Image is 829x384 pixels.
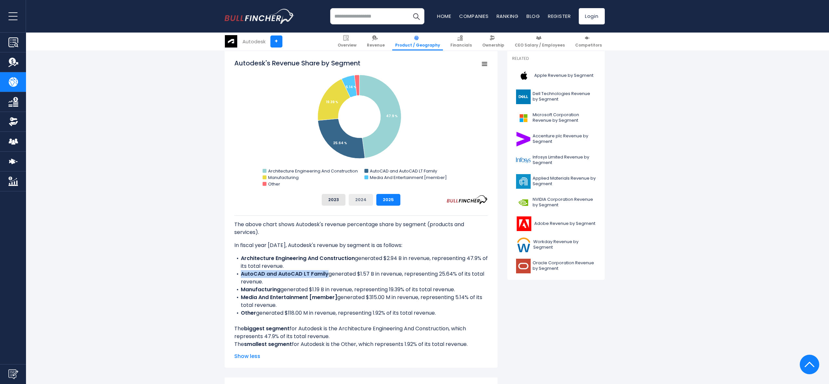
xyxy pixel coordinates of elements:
[241,270,329,278] b: AutoCAD and AutoCAD LT Family
[268,168,358,174] text: Architecture Engineering And Construction
[225,35,237,48] img: ADSK logo
[242,38,266,45] div: Autodesk
[225,9,294,24] a: Go to homepage
[234,59,488,189] svg: Autodesk's Revenue Share by Segment
[533,197,596,208] span: NVIDIA Corporation Revenue by Segment
[533,155,596,166] span: Infosys Limited Revenue by Segment
[533,133,596,144] span: Accenture plc Revenue by Segment
[335,33,359,50] a: Overview
[386,114,398,118] tspan: 47.9 %
[533,91,596,102] span: Dell Technologies Revenue by Segment
[234,215,488,348] div: The for Autodesk is the Architecture Engineering And Construction, which represents 47.9% of its ...
[579,8,605,24] a: Login
[575,43,602,48] span: Competitors
[234,294,488,309] li: generated $315.00 M in revenue, representing 5.14% of its total revenue.
[447,33,475,50] a: Financials
[516,89,531,104] img: DELL logo
[367,43,385,48] span: Revenue
[234,286,488,294] li: generated $1.19 B in revenue, representing 19.39% of its total revenue.
[241,294,337,301] b: Media And Entertainment [member]
[376,194,400,206] button: 2025
[322,194,345,206] button: 2023
[244,325,290,332] b: biggest segment
[516,195,531,210] img: NVDA logo
[408,8,424,24] button: Search
[234,309,488,317] li: generated $118.00 M in revenue, representing 1.92% of its total revenue.
[333,141,347,145] tspan: 25.64 %
[370,168,437,174] text: AutoCAD and AutoCAD LT Family
[516,174,531,189] img: AMAT logo
[349,194,373,206] button: 2024
[516,132,531,146] img: ACN logo
[526,13,540,20] a: Blog
[234,352,488,360] span: Show less
[459,13,489,20] a: Companies
[364,33,388,50] a: Revenue
[516,111,531,125] img: MSFT logo
[512,56,600,62] p: Related
[512,194,600,212] a: NVIDIA Corporation Revenue by Segment
[244,340,292,348] b: smallest segment
[534,73,593,78] span: Apple Revenue by Segment
[516,259,531,273] img: ORCL logo
[234,241,488,249] p: In fiscal year [DATE], Autodesk's revenue by segment is as follows:
[392,33,443,50] a: Product / Geography
[326,100,338,104] tspan: 19.39 %
[450,43,472,48] span: Financials
[548,13,571,20] a: Register
[437,13,451,20] a: Home
[533,260,596,271] span: Oracle Corporation Revenue by Segment
[534,221,595,226] span: Adobe Revenue by Segment
[225,9,294,24] img: bullfincher logo
[234,254,488,270] li: generated $2.94 B in revenue, representing 47.9% of its total revenue.
[512,172,600,190] a: Applied Materials Revenue by Segment
[512,151,600,169] a: Infosys Limited Revenue by Segment
[370,174,447,181] text: Media And Entertainment [member]
[241,286,280,293] b: Manufacturing
[241,309,256,317] b: Other
[515,43,565,48] span: CEO Salary / Employees
[533,112,596,123] span: Microsoft Corporation Revenue by Segment
[512,130,600,148] a: Accenture plc Revenue by Segment
[516,68,532,83] img: AAPL logo
[516,153,531,168] img: INFY logo
[234,270,488,286] li: generated $1.57 B in revenue, representing 25.64% of its total revenue.
[516,238,532,252] img: WDAY logo
[572,33,605,50] a: Competitors
[512,257,600,275] a: Oracle Corporation Revenue by Segment
[234,221,488,236] p: The above chart shows Autodesk's revenue percentage share by segment (products and services).
[516,216,532,231] img: ADBE logo
[346,85,356,89] tspan: 5.14 %
[512,109,600,127] a: Microsoft Corporation Revenue by Segment
[479,33,507,50] a: Ownership
[234,59,360,68] tspan: Autodesk's Revenue Share by Segment
[268,174,299,181] text: Manufacturing
[8,117,18,127] img: Ownership
[482,43,504,48] span: Ownership
[241,254,355,262] b: Architecture Engineering And Construction
[512,88,600,106] a: Dell Technologies Revenue by Segment
[512,67,600,85] a: Apple Revenue by Segment
[270,35,282,48] a: +
[497,13,519,20] a: Ranking
[395,43,440,48] span: Product / Geography
[512,236,600,254] a: Workday Revenue by Segment
[512,215,600,233] a: Adobe Revenue by Segment
[533,239,596,250] span: Workday Revenue by Segment
[338,43,356,48] span: Overview
[533,176,596,187] span: Applied Materials Revenue by Segment
[512,33,568,50] a: CEO Salary / Employees
[268,181,280,187] text: Other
